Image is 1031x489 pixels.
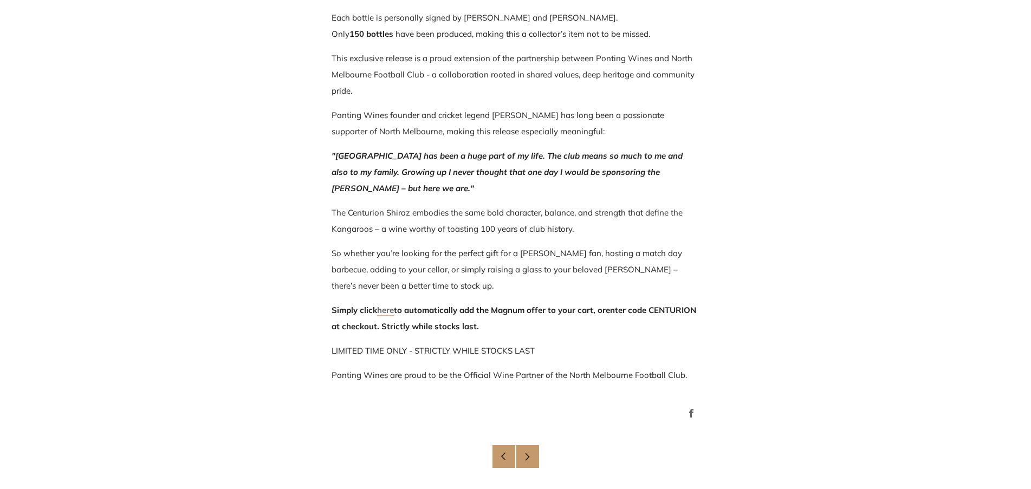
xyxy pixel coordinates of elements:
span: Only [332,29,349,39]
span: Each bottle is personally signed by [PERSON_NAME] and [PERSON_NAME]. [332,12,618,23]
span: . Strictly while stocks last. [377,321,479,331]
a: here [377,305,394,316]
span: So whether you’re looking for the perfect gift for a [PERSON_NAME] fan, hosting a match day barbe... [332,248,682,291]
span: The Centurion Shiraz embodies the same bold character, balance, and strength that define the Kang... [332,207,683,234]
span: Ponting Wines are proud to be the Official Wine Partner of the North Melbourne Football Club. [332,370,687,380]
span: This exclusive release is a proud extension of the partnership between Ponting Wines and North Me... [332,53,695,96]
span: Simply click to automatically add the Magnum offer to your cart, or [332,305,606,315]
em: "[GEOGRAPHIC_DATA] has been a huge part of my life. The club means so much to me and also to my f... [332,151,683,193]
p: LIMITED TIME ONLY - STRICTLY WHILE STOCKS LAST [332,343,700,359]
span: Ponting Wines founder and cricket legend [PERSON_NAME] has long been a passionate supporter of No... [332,110,664,136]
span: have been produced, making this a collector’s item not to be missed. [393,29,650,39]
strong: 150 bottles [349,29,393,39]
